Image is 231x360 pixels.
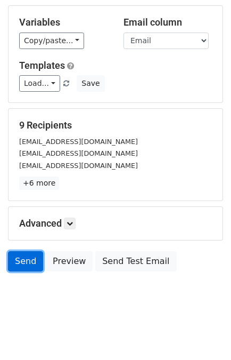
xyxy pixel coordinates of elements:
a: Copy/paste... [19,33,84,49]
a: Send Test Email [95,251,176,271]
small: [EMAIL_ADDRESS][DOMAIN_NAME] [19,138,138,146]
small: [EMAIL_ADDRESS][DOMAIN_NAME] [19,149,138,157]
h5: 9 Recipients [19,119,212,131]
small: [EMAIL_ADDRESS][DOMAIN_NAME] [19,162,138,170]
button: Save [77,75,104,92]
a: Preview [46,251,93,271]
h5: Advanced [19,218,212,229]
a: Templates [19,60,65,71]
a: Load... [19,75,60,92]
a: Send [8,251,43,271]
iframe: Chat Widget [178,309,231,360]
h5: Variables [19,17,108,28]
a: +6 more [19,177,59,190]
h5: Email column [123,17,212,28]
